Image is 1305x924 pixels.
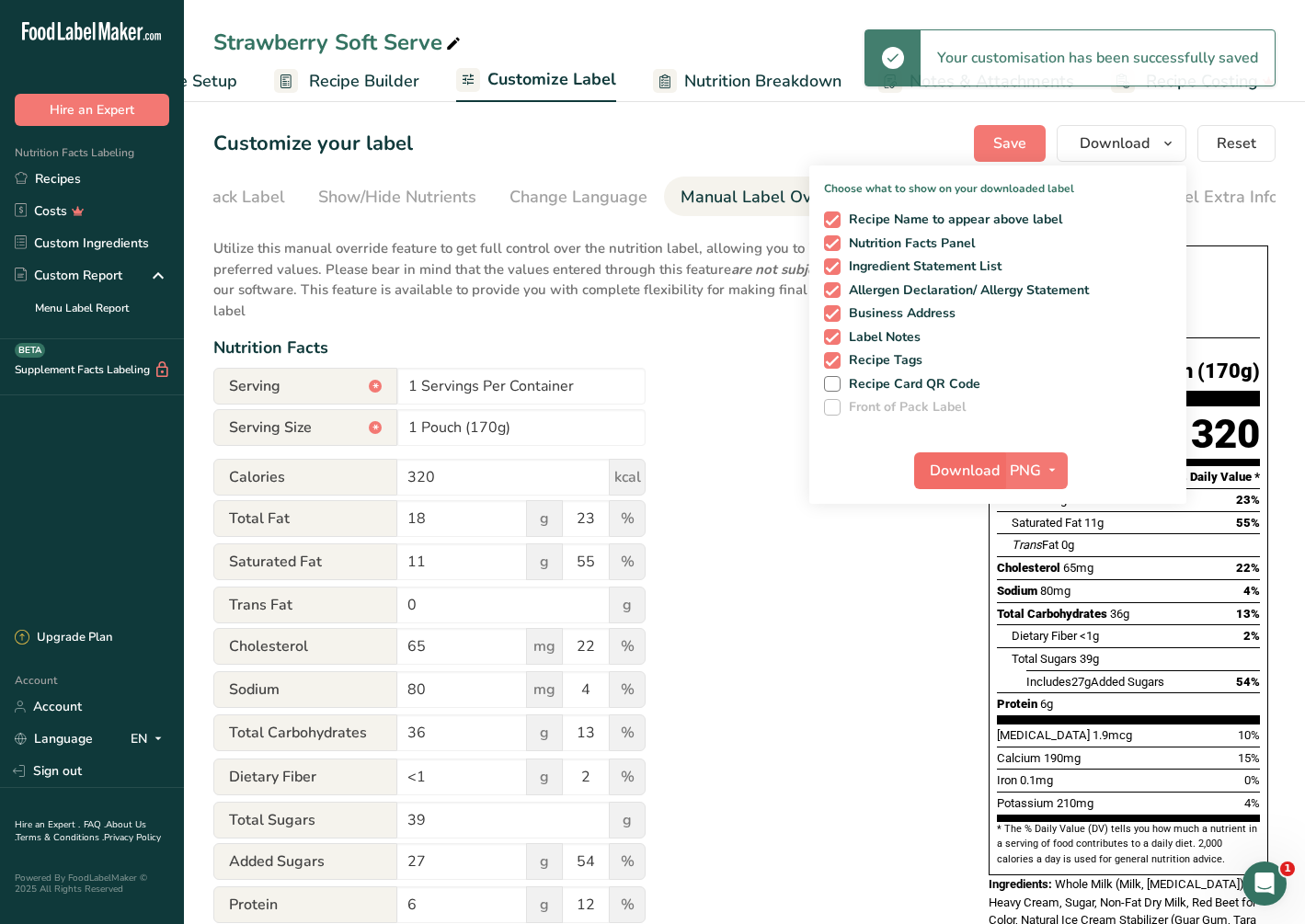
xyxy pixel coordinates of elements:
[1217,132,1256,154] span: Reset
[213,129,413,159] h1: Customize your label
[1156,185,1278,210] div: Label Extra Info
[809,165,1186,197] p: Choose what to show on your downloaded label
[213,628,397,665] span: Cholesterol
[1243,629,1260,643] span: 2%
[684,69,841,94] span: Nutrition Breakdown
[653,61,841,102] a: Nutrition Breakdown
[609,886,646,923] span: %
[609,671,646,708] span: %
[1020,773,1053,787] span: 0.1mg
[1057,125,1186,162] button: Download
[609,843,646,880] span: %
[1063,561,1093,575] span: 65mg
[1111,61,1276,102] a: Recipe Costing
[609,759,646,795] span: %
[15,266,122,285] div: Custom Report
[997,584,1037,598] span: Sodium
[456,59,616,103] a: Customize Label
[609,628,646,665] span: %
[1236,675,1260,689] span: 54%
[213,336,952,360] div: Nutrition Facts
[1010,460,1041,482] span: PNG
[1280,861,1295,876] span: 1
[1191,410,1260,459] div: 320
[15,94,169,126] button: Hire an Expert
[1238,751,1260,765] span: 15%
[997,561,1060,575] span: Cholesterol
[997,607,1107,621] span: Total Carbohydrates
[15,873,169,895] div: Powered By FoodLabelMaker © 2025 All Rights Reserved
[1071,675,1091,689] span: 27g
[609,500,646,537] span: %
[1040,584,1070,598] span: 80mg
[731,260,912,279] b: are not subject to validation
[609,543,646,580] span: %
[526,543,563,580] span: g
[997,796,1054,810] span: Potassium
[213,543,397,580] span: Saturated Fat
[274,61,419,102] a: Recipe Builder
[309,69,419,94] span: Recipe Builder
[213,886,397,923] span: Protein
[1057,796,1093,810] span: 210mg
[841,352,923,369] span: Recipe Tags
[526,671,563,708] span: mg
[1061,538,1074,552] span: 0g
[841,258,1002,275] span: Ingredient Statement List
[993,132,1026,154] span: Save
[1236,516,1260,530] span: 55%
[1080,629,1099,643] span: <1g
[609,459,646,496] span: kcal
[15,818,146,844] a: About Us .
[1040,697,1053,711] span: 6g
[841,305,956,322] span: Business Address
[841,211,1063,228] span: Recipe Name to appear above label
[213,759,397,795] span: Dietary Fiber
[1093,728,1132,742] span: 1.9mcg
[509,185,647,210] div: Change Language
[213,587,397,623] span: Trans Fat
[841,399,967,416] span: Front of Pack Label
[526,759,563,795] span: g
[1012,629,1077,643] span: Dietary Fiber
[1080,652,1099,666] span: 39g
[997,728,1090,742] span: [MEDICAL_DATA]
[1243,584,1260,598] span: 4%
[974,125,1046,162] button: Save
[213,368,397,405] span: Serving
[1012,516,1082,530] span: Saturated Fat
[104,831,161,844] a: Privacy Policy
[1244,796,1260,810] span: 4%
[213,26,464,59] div: Strawberry Soft Serve
[841,235,976,252] span: Nutrition Facts Panel
[1110,607,1129,621] span: 36g
[997,697,1037,711] span: Protein
[921,30,1275,86] div: Your customisation has been successfully saved
[213,500,397,537] span: Total Fat
[841,376,981,393] span: Recipe Card QR Code
[1236,493,1260,507] span: 23%
[318,185,476,210] div: Show/Hide Nutrients
[930,460,1000,482] span: Download
[213,227,952,321] p: Utilize this manual override feature to get full control over the nutrition label, allowing you t...
[526,500,563,537] span: g
[1012,538,1059,552] span: Fat
[1244,773,1260,787] span: 0%
[841,282,1090,299] span: Allergen Declaration/ Allergy Statement
[131,728,169,750] div: EN
[1197,125,1276,162] button: Reset
[1084,516,1104,530] span: 11g
[1026,675,1164,689] span: Includes Added Sugars
[15,629,112,647] div: Upgrade Plan
[609,802,646,838] span: g
[1012,652,1077,666] span: Total Sugars
[1242,861,1287,906] iframe: Intercom live chat
[84,818,106,831] a: FAQ .
[997,751,1041,765] span: Calcium
[681,185,856,210] div: Manual Label Override
[213,409,397,446] span: Serving Size
[16,831,104,844] a: Terms & Conditions .
[1238,728,1260,742] span: 10%
[526,843,563,880] span: g
[137,69,237,94] span: Recipe Setup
